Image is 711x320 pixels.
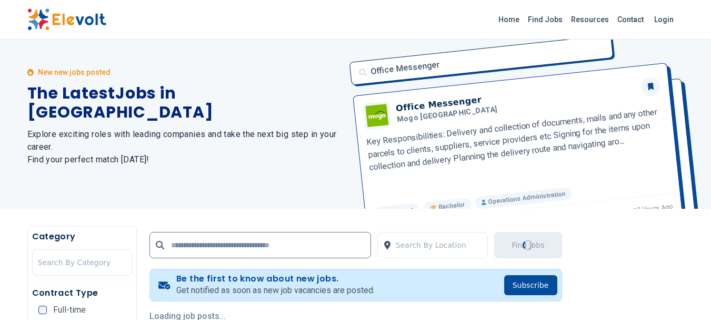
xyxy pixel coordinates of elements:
[658,269,711,320] iframe: Chat Widget
[567,11,613,28] a: Resources
[613,11,648,28] a: Contact
[648,9,680,30] a: Login
[504,275,557,295] button: Subscribe
[53,306,86,314] span: Full-time
[176,284,375,297] p: Get notified as soon as new job vacancies are posted.
[27,8,106,31] img: Elevolt
[32,230,132,243] h5: Category
[38,67,111,77] p: New new jobs posted
[32,287,132,299] h5: Contract Type
[27,128,343,166] h2: Explore exciting roles with leading companies and take the next big step in your career. Find you...
[494,11,524,28] a: Home
[27,84,343,122] h1: The Latest Jobs in [GEOGRAPHIC_DATA]
[176,274,375,284] h4: Be the first to know about new jobs.
[494,232,562,258] button: Find JobsLoading...
[38,306,47,314] input: Full-time
[520,238,535,253] div: Loading...
[524,11,567,28] a: Find Jobs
